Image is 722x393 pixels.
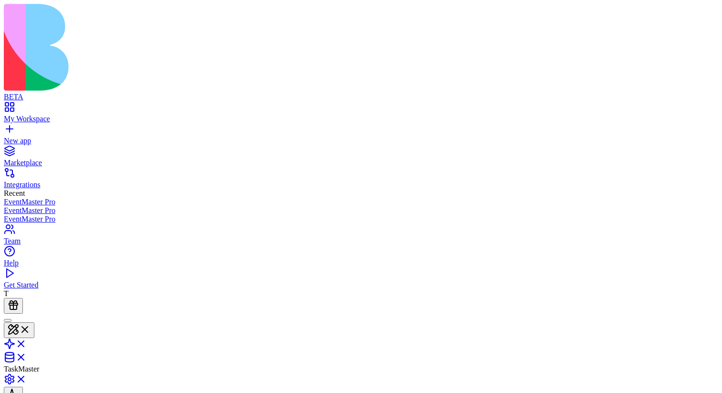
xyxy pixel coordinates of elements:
a: Help [4,250,718,267]
a: EventMaster Pro [4,198,718,206]
a: Integrations [4,172,718,189]
div: Get Started [4,281,718,289]
div: Integrations [4,181,718,189]
div: Help [4,259,718,267]
div: Marketplace [4,159,718,167]
span: TaskMaster [4,365,39,373]
a: Marketplace [4,150,718,167]
img: logo [4,4,388,91]
a: Team [4,228,718,245]
div: My Workspace [4,115,718,123]
a: My Workspace [4,106,718,123]
a: EventMaster Pro [4,215,718,223]
a: New app [4,128,718,145]
div: Team [4,237,718,245]
span: T [4,289,9,297]
span: Recent [4,189,25,197]
div: New app [4,137,718,145]
a: EventMaster Pro [4,206,718,215]
a: Get Started [4,272,718,289]
div: BETA [4,93,718,101]
a: BETA [4,84,718,101]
